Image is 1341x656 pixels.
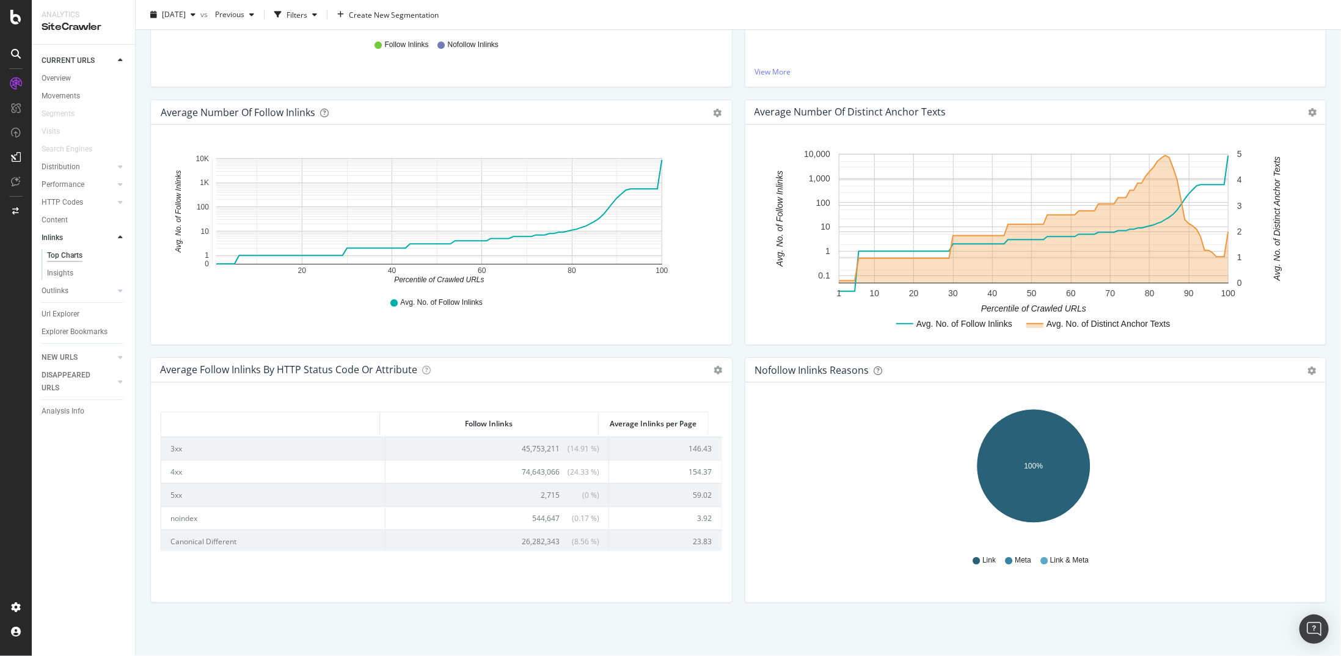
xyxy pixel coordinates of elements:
[755,402,1312,544] svg: A chart.
[1237,252,1242,262] text: 1
[161,106,315,118] div: Average Number of Follow Inlinks
[563,513,599,523] span: ( 0.17 % )
[714,366,723,374] i: Options
[200,179,209,188] text: 1K
[196,155,209,163] text: 10K
[42,54,95,67] div: CURRENT URLS
[1237,175,1242,185] text: 4
[349,9,439,20] span: Create New Segmentation
[210,9,244,20] span: Previous
[448,40,499,50] span: Nofollow Inlinks
[42,405,84,418] div: Analysis Info
[42,125,72,138] a: Visits
[656,266,668,275] text: 100
[42,285,114,297] a: Outlinks
[42,196,114,209] a: HTTP Codes
[982,555,996,566] span: Link
[1237,227,1242,236] text: 2
[609,437,722,460] td: 146.43
[42,369,114,395] a: DISAPPEARED URLS
[201,227,210,236] text: 10
[1047,319,1171,329] text: Avg. No. of Distinct Anchor Texts
[1105,288,1115,298] text: 70
[42,143,92,156] div: Search Engines
[1145,288,1155,298] text: 80
[205,260,209,268] text: 0
[825,247,830,257] text: 1
[609,460,722,483] td: 154.37
[755,144,1312,335] svg: A chart.
[42,308,79,321] div: Url Explorer
[599,412,708,435] th: Average Inlinks per Page
[42,326,126,338] a: Explorer Bookmarks
[42,90,80,103] div: Movements
[1299,614,1329,644] div: Open Intercom Messenger
[42,20,125,34] div: SiteCrawler
[1237,201,1242,211] text: 3
[42,108,75,120] div: Segments
[42,369,103,395] div: DISAPPEARED URLS
[332,5,444,24] button: Create New Segmentation
[522,467,560,477] span: 74,643,066
[42,214,126,227] a: Content
[808,173,830,183] text: 1,000
[42,72,126,85] a: Overview
[161,530,385,553] td: Canonical Different
[1050,555,1089,566] span: Link & Meta
[47,267,126,280] a: Insights
[522,443,560,454] span: 45,753,211
[563,490,599,500] span: ( 0 % )
[755,104,946,120] h4: Average Number of Distinct Anchor Texts
[755,364,869,376] div: Nofollow Inlinks Reasons
[1184,288,1194,298] text: 90
[42,161,80,173] div: Distribution
[42,143,104,156] a: Search Engines
[161,506,385,530] td: noindex
[1308,108,1317,117] i: Options
[568,266,577,275] text: 80
[609,506,722,530] td: 3.92
[42,125,60,138] div: Visits
[42,178,84,191] div: Performance
[161,144,718,286] svg: A chart.
[820,222,830,232] text: 10
[1221,288,1235,298] text: 100
[1237,150,1242,159] text: 5
[47,249,82,262] div: Top Charts
[836,288,841,298] text: 1
[908,288,918,298] text: 20
[47,267,73,280] div: Insights
[145,5,200,24] button: [DATE]
[42,90,126,103] a: Movements
[42,326,108,338] div: Explorer Bookmarks
[1024,462,1043,470] text: 100%
[987,288,997,298] text: 40
[42,196,83,209] div: HTTP Codes
[42,72,71,85] div: Overview
[42,214,68,227] div: Content
[161,437,385,460] td: 3xx
[1015,555,1031,566] span: Meta
[818,271,830,280] text: 0.1
[563,536,599,547] span: ( 8.56 % )
[563,467,599,477] span: ( 24.33 % )
[609,483,722,506] td: 59.02
[160,362,417,378] h4: Average Follow Inlinks by HTTP Status Code or Attribute
[161,460,385,483] td: 4xx
[869,288,879,298] text: 10
[816,198,830,208] text: 100
[42,10,125,20] div: Analytics
[714,109,722,117] div: gear
[42,231,114,244] a: Inlinks
[1066,288,1076,298] text: 60
[162,9,186,20] span: 2025 Aug. 18th
[774,171,784,268] text: Avg. No. of Follow Inlinks
[174,170,183,253] text: Avg. No. of Follow Inlinks
[42,108,87,120] a: Segments
[981,304,1086,313] text: Percentile of Crawled URLs
[804,150,830,159] text: 10,000
[609,530,722,553] td: 23.83
[42,54,114,67] a: CURRENT URLS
